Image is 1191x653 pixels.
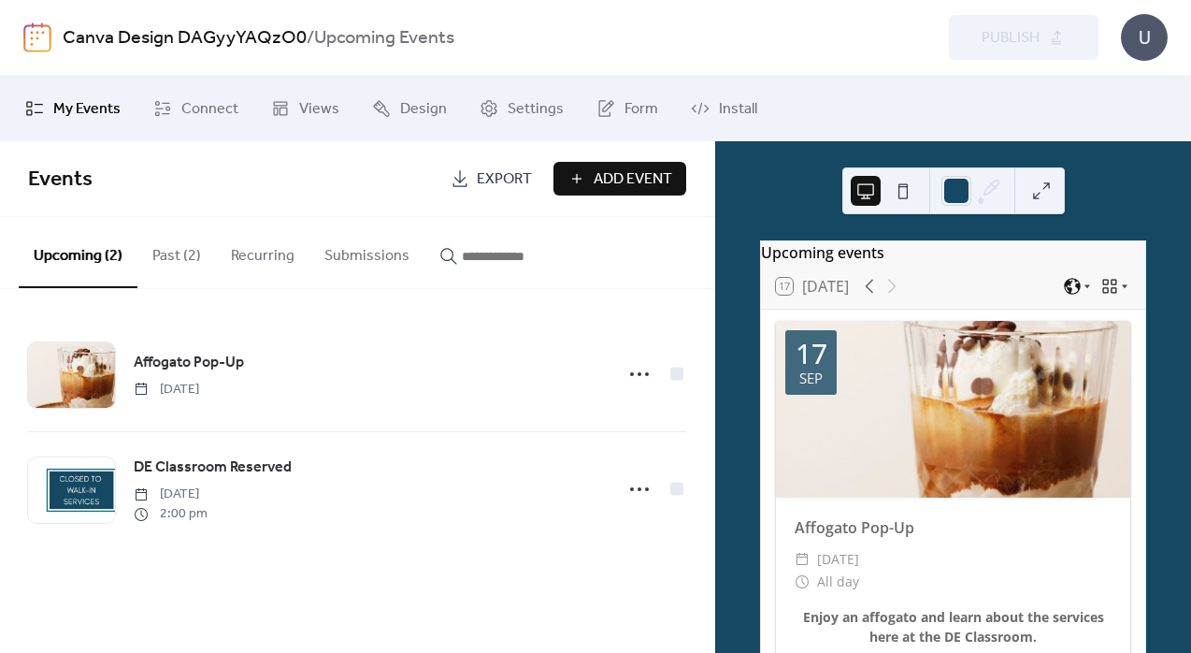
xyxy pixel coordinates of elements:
div: Sep [799,371,823,385]
a: Install [677,83,771,134]
span: Add Event [594,168,672,191]
center: Enjoy an affogato and learn about the services here at the DE Classroom. [795,607,1112,646]
a: Connect [139,83,252,134]
span: Design [400,98,447,121]
span: Settings [508,98,564,121]
span: [DATE] [134,380,199,399]
span: DE Classroom Reserved [134,457,292,479]
a: My Events [11,83,135,134]
div: 17 [796,340,827,368]
button: Submissions [309,217,424,286]
span: All day [817,571,859,593]
div: Affogato Pop-Up [776,516,1130,539]
span: Connect [181,98,238,121]
a: Export [437,162,546,196]
a: Canva Design DAGyyYAQzO0 [63,21,307,56]
span: Export [477,168,532,191]
div: Upcoming events [761,241,1145,264]
a: Affogato Pop-Up [134,351,244,375]
button: Recurring [216,217,309,286]
div: U [1121,14,1168,61]
b: Upcoming Events [314,21,454,56]
span: [DATE] [817,548,859,571]
span: Views [299,98,339,121]
span: Events [28,159,93,200]
button: Upcoming (2) [19,217,137,288]
button: Add Event [553,162,686,196]
span: Affogato Pop-Up [134,352,244,374]
button: Past (2) [137,217,216,286]
span: Install [719,98,757,121]
div: ​ [795,571,810,593]
b: / [307,21,314,56]
a: DE Classroom Reserved [134,456,292,480]
span: 2:00 pm [134,504,208,524]
img: logo [23,22,51,52]
span: Form [624,98,658,121]
a: Design [358,83,461,134]
a: Settings [466,83,578,134]
div: ​ [795,548,810,571]
a: Views [257,83,353,134]
span: [DATE] [134,485,208,504]
a: Form [582,83,672,134]
span: My Events [53,98,121,121]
